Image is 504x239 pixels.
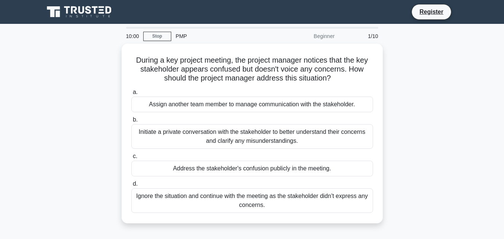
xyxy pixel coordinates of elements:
[339,29,383,44] div: 1/10
[133,116,138,123] span: b.
[131,161,373,176] div: Address the stakeholder's confusion publicly in the meeting.
[171,29,274,44] div: PMP
[131,97,373,112] div: Assign another team member to manage communication with the stakeholder.
[143,32,171,41] a: Stop
[122,29,143,44] div: 10:00
[131,124,373,149] div: Initiate a private conversation with the stakeholder to better understand their concerns and clar...
[415,7,448,16] a: Register
[131,56,374,83] h5: During a key project meeting, the project manager notices that the key stakeholder appears confus...
[133,180,138,187] span: d.
[131,188,373,213] div: Ignore the situation and continue with the meeting as the stakeholder didn't express any concerns.
[133,89,138,95] span: a.
[133,153,137,159] span: c.
[274,29,339,44] div: Beginner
